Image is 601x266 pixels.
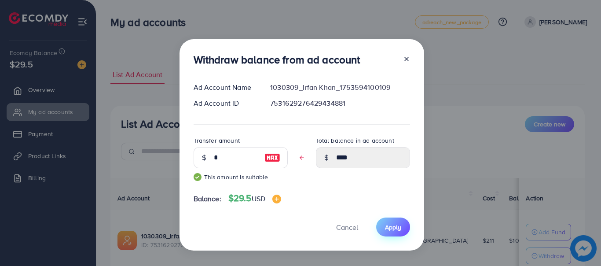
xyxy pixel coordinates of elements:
[316,136,394,145] label: Total balance in ad account
[272,195,281,203] img: image
[194,173,202,181] img: guide
[252,194,265,203] span: USD
[376,218,410,236] button: Apply
[264,152,280,163] img: image
[187,82,264,92] div: Ad Account Name
[187,98,264,108] div: Ad Account ID
[194,136,240,145] label: Transfer amount
[194,53,360,66] h3: Withdraw balance from ad account
[385,223,401,232] span: Apply
[325,218,369,236] button: Cancel
[228,193,281,204] h4: $29.5
[336,222,358,232] span: Cancel
[194,173,288,181] small: This amount is suitable
[194,194,221,204] span: Balance:
[263,82,417,92] div: 1030309_Irfan Khan_1753594100109
[263,98,417,108] div: 7531629276429434881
